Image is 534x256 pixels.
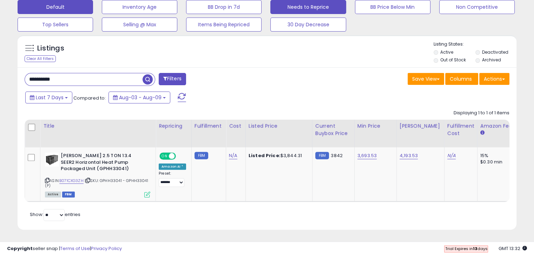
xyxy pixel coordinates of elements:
button: Items Being Repriced [186,18,262,32]
div: Min Price [357,122,394,130]
b: Listed Price: [249,152,281,159]
span: Columns [450,75,472,82]
img: 41AnaRBul8L._SL40_.jpg [45,153,59,167]
b: 13 [473,246,477,251]
div: Preset: [159,171,186,187]
button: Selling @ Max [102,18,177,32]
small: FBM [195,152,208,159]
span: Trial Expires in days [445,246,487,251]
div: seller snap | | [7,245,122,252]
div: Title [43,122,153,130]
div: Fulfillment Cost [447,122,474,137]
p: Listing States: [434,41,516,48]
div: Fulfillment [195,122,223,130]
div: Repricing [159,122,189,130]
span: FBM [62,191,75,197]
label: Active [440,49,453,55]
a: 4,193.53 [400,152,418,159]
label: Deactivated [482,49,508,55]
button: 30 Day Decrease [270,18,346,32]
div: Cost [229,122,243,130]
button: Save View [408,73,444,85]
b: [PERSON_NAME] 2.5 TON 13.4 SEER2 Horizontal Heat Pump Packaged Unit (GPHH33041) [61,153,146,174]
div: [PERSON_NAME] [400,122,441,130]
a: B071CXG3ZH [59,178,84,184]
span: 3842 [331,152,343,159]
div: ASIN: [45,153,150,197]
span: Compared to: [73,95,106,101]
div: $3,844.31 [249,153,307,159]
span: ON [160,153,169,159]
button: Filters [159,73,186,85]
span: | SKU: GPHH33041 - GPHH33041 (P) [45,178,148,188]
div: Current Buybox Price [315,122,351,137]
span: Aug-03 - Aug-09 [119,94,161,101]
div: Listed Price [249,122,309,130]
a: N/A [447,152,456,159]
button: Last 7 Days [25,92,72,103]
button: Actions [479,73,509,85]
button: Columns [445,73,478,85]
button: Top Sellers [18,18,93,32]
small: Amazon Fees. [480,130,484,136]
div: Displaying 1 to 1 of 1 items [454,110,509,116]
label: Archived [482,57,501,63]
h5: Listings [37,43,64,53]
a: N/A [229,152,237,159]
span: All listings currently available for purchase on Amazon [45,191,61,197]
div: Amazon AI * [159,163,186,170]
strong: Copyright [7,245,33,252]
a: 3,693.53 [357,152,377,159]
label: Out of Stock [440,57,466,63]
span: OFF [175,153,186,159]
span: 2025-08-17 13:32 GMT [499,245,527,252]
span: Last 7 Days [36,94,64,101]
a: Terms of Use [60,245,90,252]
a: Privacy Policy [91,245,122,252]
div: Clear All Filters [25,55,56,62]
small: FBM [315,152,329,159]
button: Aug-03 - Aug-09 [108,92,170,103]
span: Show: entries [30,211,80,218]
